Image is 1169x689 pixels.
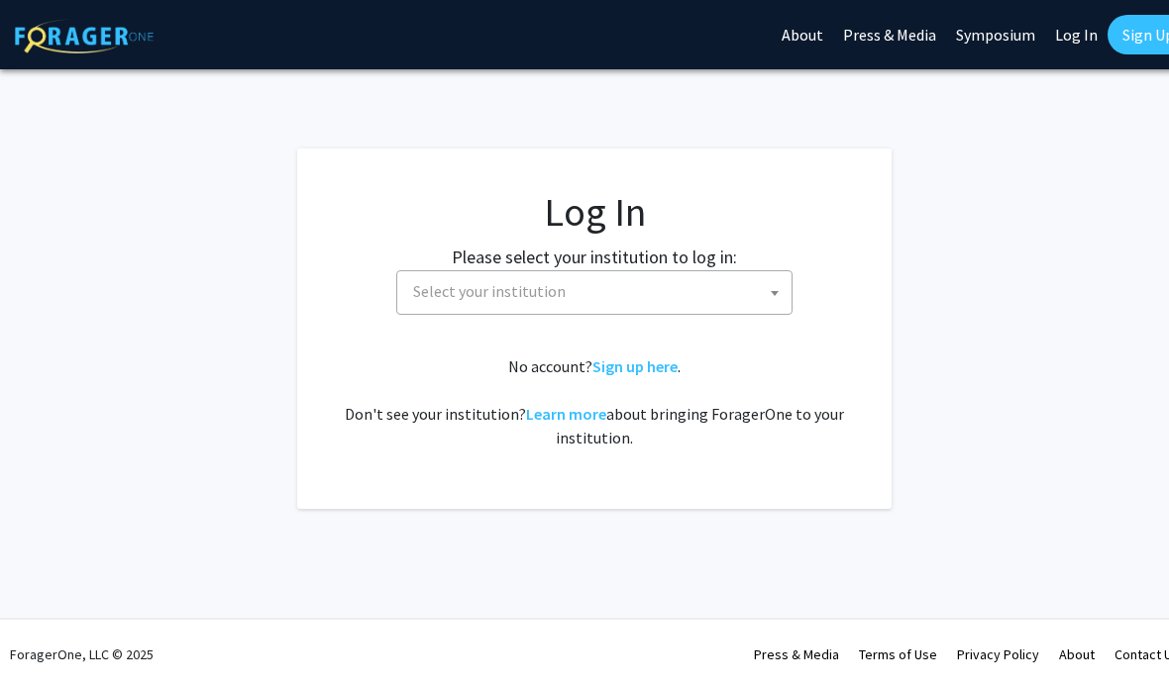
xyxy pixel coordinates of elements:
[592,356,678,376] a: Sign up here
[1059,645,1095,663] a: About
[337,354,852,449] div: No account? . Don't see your institution? about bringing ForagerOne to your institution.
[754,645,839,663] a: Press & Media
[957,645,1039,663] a: Privacy Policy
[526,404,606,424] a: Learn more about bringing ForagerOne to your institution
[337,188,852,236] h1: Log In
[405,271,792,312] span: Select your institution
[452,244,737,270] label: Please select your institution to log in:
[10,620,154,689] div: ForagerOne, LLC © 2025
[15,19,154,53] img: ForagerOne Logo
[859,645,937,663] a: Terms of Use
[413,281,566,301] span: Select your institution
[396,270,793,315] span: Select your institution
